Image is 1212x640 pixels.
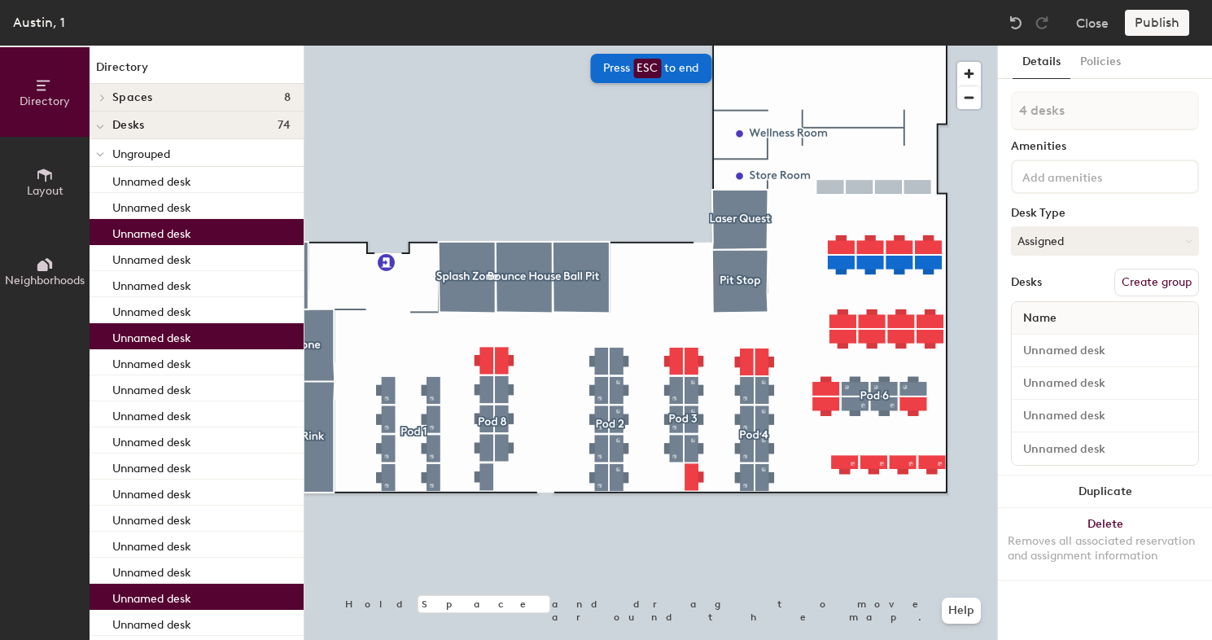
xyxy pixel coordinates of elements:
[633,59,661,78] span: ESC
[112,170,191,189] p: Unnamed desk
[284,91,291,104] span: 8
[1011,276,1042,289] div: Desks
[112,222,191,241] p: Unnamed desk
[112,587,191,606] p: Unnamed desk
[27,184,63,198] span: Layout
[112,353,191,371] p: Unnamed desk
[112,379,191,397] p: Unnamed desk
[1034,15,1050,31] img: Redo
[112,300,191,319] p: Unnamed desk
[112,327,191,345] p: Unnamed desk
[112,147,170,161] span: Ungrouped
[998,508,1212,580] button: DeleteRemoves all associated reservation and assignment information
[112,248,191,267] p: Unnamed desk
[1015,304,1065,333] span: Name
[1008,534,1202,563] div: Removes all associated reservation and assignment information
[1015,437,1195,460] input: Unnamed desk
[112,613,191,632] p: Unnamed desk
[942,598,981,624] button: Help
[112,119,144,132] span: Desks
[112,561,191,580] p: Unnamed desk
[1076,10,1109,36] button: Close
[112,535,191,554] p: Unnamed desk
[112,405,191,423] p: Unnamed desk
[1019,166,1166,186] input: Add amenities
[5,274,85,287] span: Neighborhoods
[112,274,191,293] p: Unnamed desk
[1070,46,1131,79] button: Policies
[20,94,70,108] span: Directory
[112,91,153,104] span: Spaces
[90,59,304,84] h1: Directory
[998,476,1212,508] button: Duplicate
[112,483,191,502] p: Unnamed desk
[1011,140,1199,153] div: Amenities
[112,196,191,215] p: Unnamed desk
[1114,269,1199,296] button: Create group
[1013,46,1070,79] button: Details
[1015,340,1195,362] input: Unnamed desk
[278,119,291,132] span: 74
[112,509,191,528] p: Unnamed desk
[590,54,711,83] div: Press to end
[1011,226,1199,256] button: Assigned
[1008,15,1024,31] img: Undo
[13,12,65,33] div: Austin, 1
[1015,405,1195,427] input: Unnamed desk
[112,431,191,449] p: Unnamed desk
[1011,207,1199,220] div: Desk Type
[112,457,191,476] p: Unnamed desk
[1015,372,1195,395] input: Unnamed desk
